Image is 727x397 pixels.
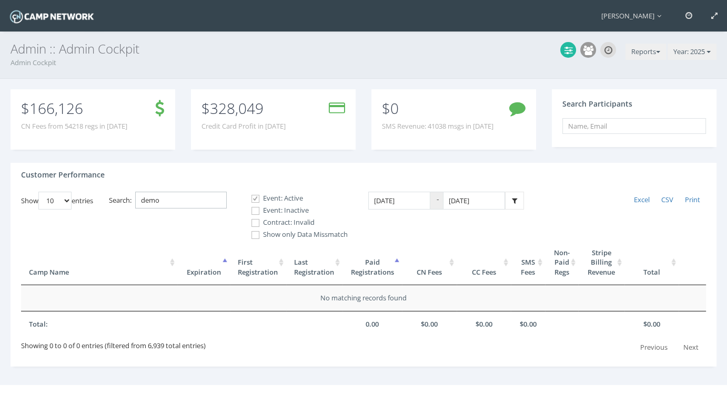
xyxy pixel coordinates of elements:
td: No matching records found [21,285,706,311]
th: CN Fees: activate to sort column ascending [402,240,457,286]
a: Print [679,192,706,208]
span: CN Fees from 54218 regs in [DATE] [21,121,127,131]
p: $ [201,102,286,114]
th: LastRegistration: activate to sort column ascending [286,240,342,286]
label: Search: [109,192,227,209]
th: Expiration: activate to sort column descending [177,240,230,286]
span: Year: 2025 [673,47,705,56]
button: Year: 2025 [668,44,716,60]
a: Previous [633,339,675,357]
span: Credit Card Profit in [DATE] [201,121,286,131]
span: - [430,192,443,210]
label: Contract: Invalid [243,217,348,228]
th: Stripe Billing Revenue: activate to sort column ascending [578,240,624,286]
th: SMS Fees: activate to sort column ascending [511,240,545,286]
input: Date Range: From [368,192,430,210]
img: Camp Network [8,7,96,26]
input: Name, Email [562,118,706,134]
a: Excel [628,192,655,208]
a: Next [676,339,706,357]
p: $ [21,102,127,114]
th: CC Fees: activate to sort column ascending [457,240,511,286]
th: PaidRegistrations: activate to sort column ascending [342,240,402,286]
th: Camp Name: activate to sort column ascending [21,240,177,286]
a: Admin Cockpit [11,58,56,67]
h4: Search Participants [562,100,632,108]
h3: Admin :: Admin Cockpit [11,42,716,56]
span: $0 [382,98,399,118]
span: SMS Revenue: 41038 msgs in [DATE] [382,121,493,131]
th: Total: activate to sort column ascending [624,240,679,286]
th: $0.00 [457,311,511,337]
span: Excel [634,195,650,204]
button: Reports [625,44,666,60]
a: CSV [655,192,679,208]
label: Event: Inactive [243,205,348,216]
th: 0.00 [342,311,402,337]
span: Print [685,195,700,204]
h4: Customer Performance [21,171,105,179]
label: Show only Data Missmatch [243,229,348,240]
div: Showing 0 to 0 of 0 entries (filtered from 6,939 total entries) [21,337,206,350]
label: Event: Active [243,193,348,204]
th: Non-Paid Regs: activate to sort column ascending [545,240,578,286]
th: $0.00 [402,311,457,337]
input: Date Range: To [443,192,505,210]
input: Search: [135,192,227,209]
select: Showentries [38,192,72,210]
label: Show entries [21,192,93,210]
th: FirstRegistration: activate to sort column ascending [230,240,286,286]
th: $0.00 [511,311,545,337]
th: $0.00 [624,311,679,337]
span: [PERSON_NAME] [601,11,667,20]
span: 328,049 [210,98,264,118]
th: Total: [21,311,177,337]
span: 166,126 [29,98,83,118]
span: CSV [661,195,673,204]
